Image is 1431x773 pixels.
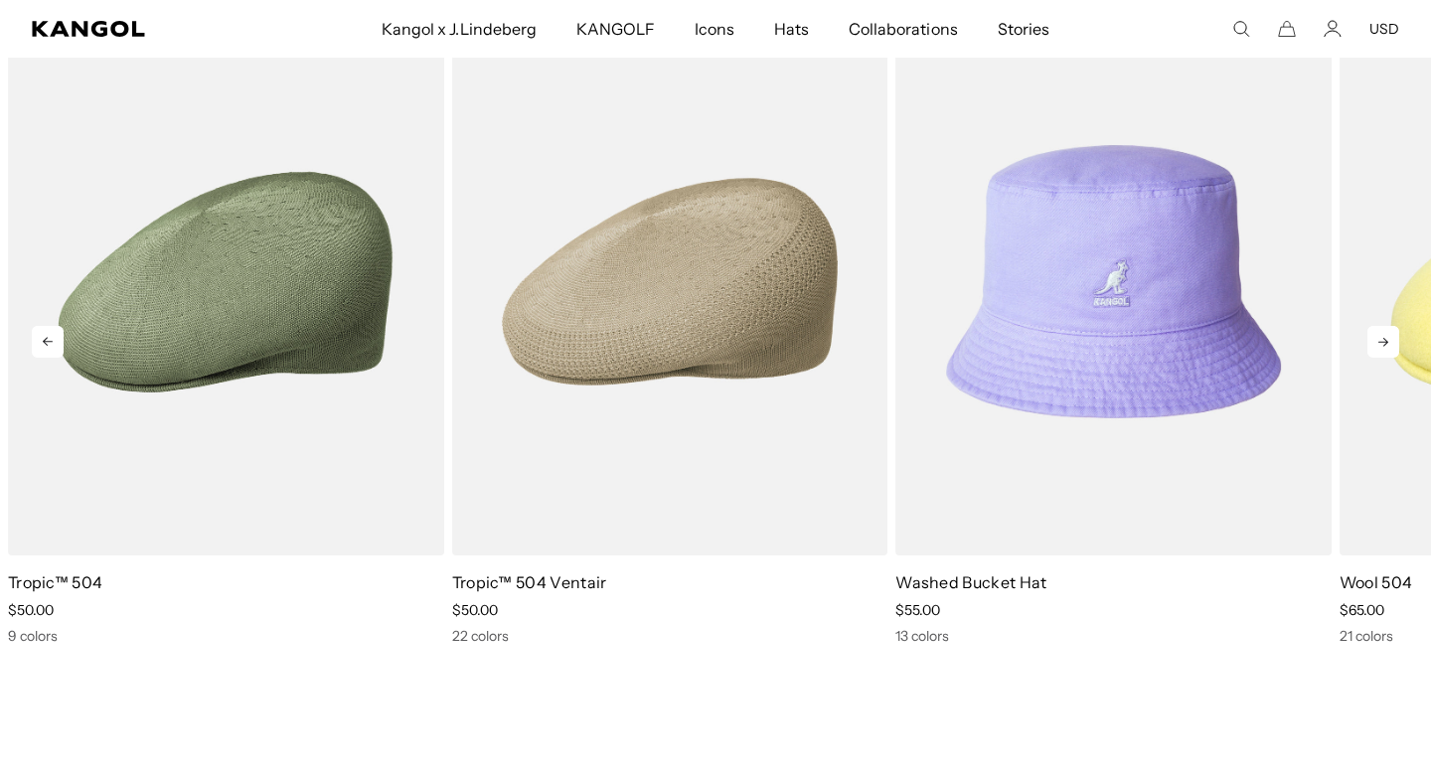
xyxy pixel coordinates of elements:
a: Kangol [32,21,251,37]
span: $65.00 [1340,601,1384,619]
div: 1 of 10 [444,8,888,645]
a: Washed Bucket Hat [895,572,1046,592]
span: $50.00 [8,601,54,619]
summary: Search here [1232,20,1250,38]
div: 9 colors [8,627,444,645]
img: Tropic™ 504 [8,8,444,555]
span: $50.00 [452,601,498,619]
div: 22 colors [452,627,888,645]
span: $55.00 [895,601,940,619]
a: Wool 504 [1340,572,1413,592]
button: Cart [1278,20,1296,38]
div: 13 colors [895,627,1332,645]
button: USD [1369,20,1399,38]
img: Washed Bucket Hat [895,8,1332,555]
a: Tropic™ 504 [8,572,103,592]
a: Tropic™ 504 Ventair [452,572,607,592]
div: 2 of 10 [887,8,1332,645]
img: Tropic™ 504 Ventair [452,8,888,555]
a: Account [1324,20,1342,38]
